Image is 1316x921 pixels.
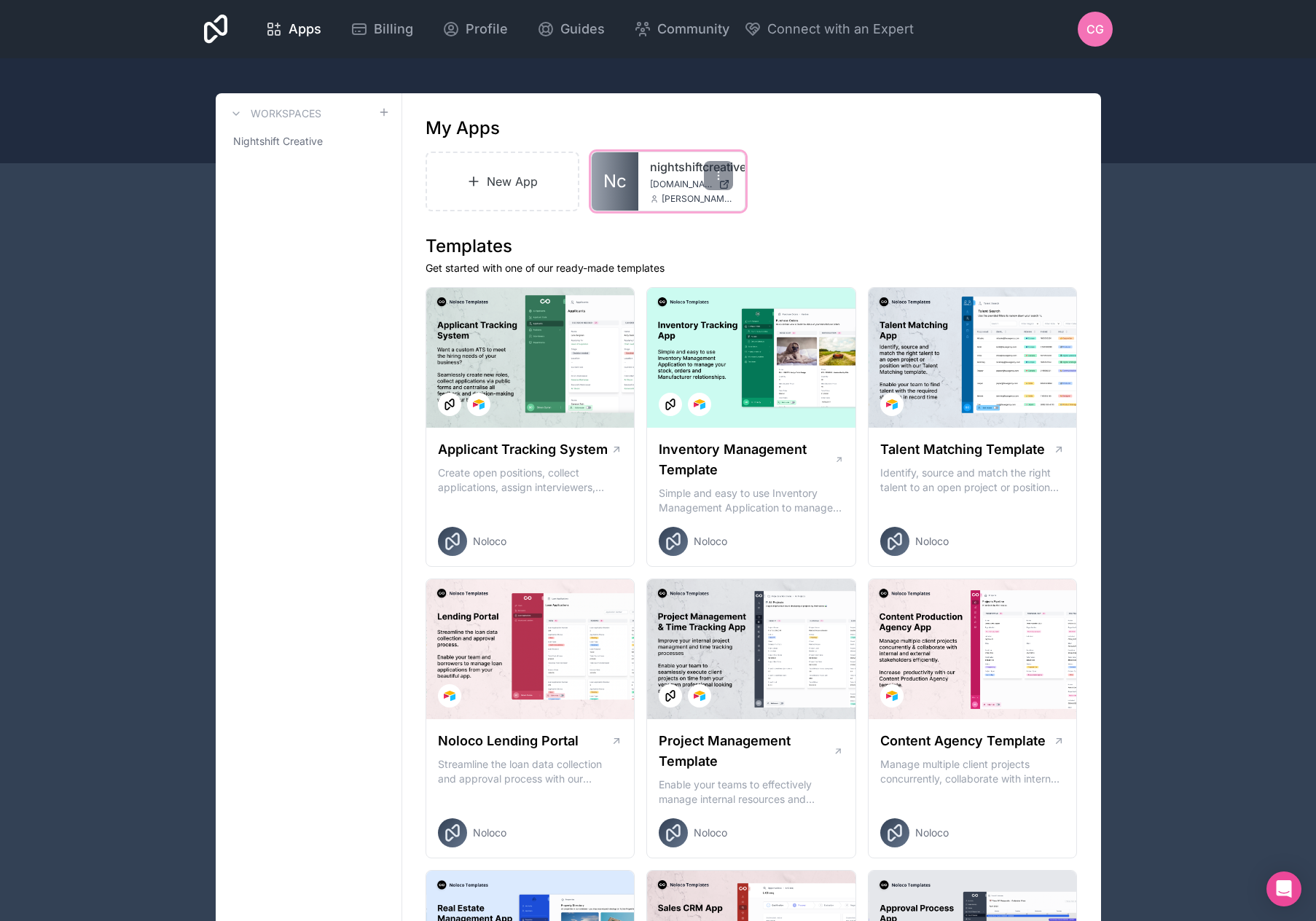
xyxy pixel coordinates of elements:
img: Airtable Logo [694,690,705,702]
img: Airtable Logo [886,690,898,702]
p: Identify, source and match the right talent to an open project or position with our Talent Matchi... [880,466,1065,495]
a: Apps [254,13,333,45]
p: Enable your teams to effectively manage internal resources and execute client projects on time. [659,777,844,807]
span: Community [657,19,729,39]
p: Create open positions, collect applications, assign interviewers, centralise candidate feedback a... [438,466,623,495]
h1: Applicant Tracking System [438,439,608,460]
span: Noloco [694,826,727,840]
a: Profile [431,13,520,45]
a: Community [622,13,741,45]
span: CG [1086,20,1104,38]
h1: Templates [426,235,1078,258]
p: Simple and easy to use Inventory Management Application to manage your stock, orders and Manufact... [659,486,844,515]
img: Airtable Logo [886,399,898,410]
h3: Workspaces [251,106,321,121]
span: Noloco [915,534,949,549]
p: Manage multiple client projects concurrently, collaborate with internal and external stakeholders... [880,757,1065,786]
h1: Project Management Template [659,731,833,772]
h1: Inventory Management Template [659,439,834,480]
h1: Talent Matching Template [880,439,1045,460]
p: Get started with one of our ready-made templates [426,261,1078,275]
h1: Content Agency Template [880,731,1046,751]
span: Apps [289,19,321,39]
button: Connect with an Expert [744,19,914,39]
a: Nc [592,152,638,211]
span: Nc [603,170,627,193]
div: Open Intercom Messenger [1266,871,1301,906]
h1: My Apps [426,117,500,140]
h1: Noloco Lending Portal [438,731,579,751]
p: Streamline the loan data collection and approval process with our Lending Portal template. [438,757,623,786]
span: Noloco [473,534,506,549]
a: nightshiftcreative [650,158,733,176]
img: Airtable Logo [694,399,705,410]
span: Nightshift Creative [233,134,323,149]
span: Noloco [694,534,727,549]
span: Noloco [473,826,506,840]
span: Guides [560,19,605,39]
a: Guides [525,13,616,45]
span: [PERSON_NAME][EMAIL_ADDRESS][PERSON_NAME][DOMAIN_NAME] [662,193,733,205]
span: [DOMAIN_NAME] [650,179,713,190]
span: Profile [466,19,508,39]
img: Airtable Logo [444,690,455,702]
a: Nightshift Creative [227,128,390,154]
img: Airtable Logo [473,399,485,410]
a: Workspaces [227,105,321,122]
a: Billing [339,13,425,45]
span: Billing [374,19,413,39]
a: New App [426,152,580,211]
span: Noloco [915,826,949,840]
a: [DOMAIN_NAME] [650,179,733,190]
span: Connect with an Expert [767,19,914,39]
